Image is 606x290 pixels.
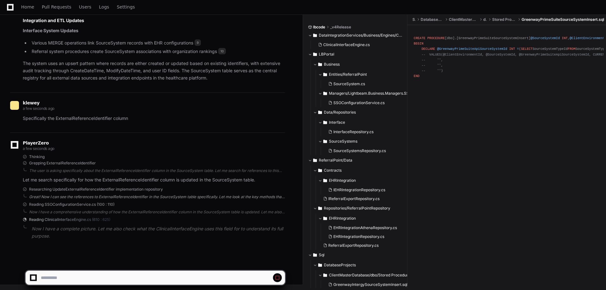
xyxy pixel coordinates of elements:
[326,127,404,136] button: InterfaceRepository.cs
[318,117,408,127] button: Interface
[29,161,96,166] span: Grepping ExternalReferenceIdentifier
[323,138,327,145] svg: Directory
[422,68,443,72] span: -- '')
[29,217,110,222] span: Reading ClinicalInterfaceEngine.cs (610 : 625)
[326,186,399,194] button: IEHRIntegrationRepository.cs
[323,177,327,184] svg: Directory
[321,194,399,203] button: IReferralExportRepository.cs
[328,243,379,248] span: ReferralExportRepository.cs
[333,100,385,105] span: SSOConfigurationService.cs
[42,5,71,9] span: Pull Requests
[483,17,487,22] span: dbo
[313,251,317,259] svg: Directory
[313,203,403,213] button: Repositories/ReferralPointRepository
[318,88,413,98] button: Managers/Lightbeam.Business.Managers.SSOConfiguration
[329,91,413,96] span: Managers/Lightbeam.Business.Managers.SSOConfiguration
[323,42,370,47] span: ClinicalInterfaceEngine.cs
[326,223,399,232] button: EHRIntegrationAthenaRepository.cs
[29,202,114,207] span: Reading SSOConfigurationService.cs (100 : 110)
[23,17,285,24] h2: Integration and ETL Updates
[422,58,443,62] span: -- '',
[308,155,403,165] button: ReferralPoint/Data
[313,50,317,58] svg: Directory
[321,241,399,250] button: ReferralExportRepository.cs
[318,213,403,223] button: EHRIntegration
[318,175,403,186] button: EHRIntegration
[333,81,365,86] span: SourceSystem.cs
[326,146,404,155] button: SourceSystemsRepository.cs
[422,63,443,67] span: -- '',
[319,33,403,38] span: DataIntegrationServices/Business/Engines/ClinicalInterface
[517,47,519,51] span: =
[328,196,380,201] span: IReferralExportRepository.cs
[308,30,403,40] button: DataIntegrationServices/Business/Engines/ClinicalInterface
[414,30,600,95] div: [dbo].[GreenwayPrimeSuiteSourceSystemInsert] , , ( ), ( ), ( ), ( ), ( ), ( ), ( ), ( ), ( ), ( )...
[412,17,416,22] span: Sql
[329,120,345,125] span: Interface
[422,47,435,51] span: DECLARE
[521,47,533,51] span: SELECT
[313,59,408,69] button: Business
[21,5,34,9] span: Home
[79,5,91,9] span: Users
[117,5,135,9] span: Settings
[29,194,285,199] div: Great! Now I can see the references to ExternalReferenceIdentifier in the SourceSystem table spec...
[99,5,109,9] span: Logs
[316,40,399,49] button: ClinicalInterfaceEngine.cs
[313,157,317,164] svg: Directory
[421,17,444,22] span: DatabaseProjects
[319,52,334,57] span: LBPortal
[509,47,515,51] span: INT
[562,36,567,40] span: INT
[318,204,322,212] svg: Directory
[313,165,403,175] button: Contracts
[308,49,403,59] button: LBPortal
[29,187,163,192] span: Researching UpdateExternalReferenceIdentifier implementation repository
[324,110,356,115] span: Data/Repositories
[313,25,325,30] span: lbcode
[333,187,385,192] span: IEHRIntegrationRepository.cs
[324,206,390,211] span: Repositories/ReferralPointRepository
[23,146,54,151] span: a few seconds ago
[323,90,327,97] svg: Directory
[492,17,516,22] span: Stored Procedures
[29,210,285,215] div: Now I have a comprehensive understanding of how the ExternalReferenceIdentifier column in the Sou...
[23,100,40,105] span: klewey
[333,148,386,153] span: SourceSystemsRepository.cs
[326,98,409,107] button: SSOConfigurationService.cs
[324,62,340,67] span: Business
[318,167,322,174] svg: Directory
[318,136,408,146] button: SourceSystems
[30,48,285,55] li: Referral system procedures create SourceSystem associations with organization rankings
[23,28,78,33] strong: Interface System Updates
[333,129,374,134] span: InterfaceRepository.cs
[318,69,413,80] button: Entities/ReferralPoint
[319,158,352,163] span: ReferralPoint/Data
[568,47,576,51] span: FROM
[319,252,325,257] span: Sql
[449,17,478,22] span: ClientMasterDatabase
[23,106,54,111] span: a few seconds ago
[195,39,201,46] span: 9
[333,225,397,230] span: EHRIntegrationAthenaRepository.cs
[414,36,425,40] span: CREATE
[323,71,327,78] svg: Directory
[23,176,285,184] p: Let me search specifically for how the ExternalReferenceIdentifier column is updated in the Sourc...
[323,119,327,126] svg: Directory
[32,225,285,240] p: Now I have a complete picture. Let me also check what the ClinicalInterfaceEngine uses this field...
[329,178,356,183] span: EHRIntegration
[414,74,419,78] span: END
[326,232,399,241] button: EHRIntegrationRepository.cs
[23,115,285,122] p: Specifically the ExternalReferenceIdentifier column
[333,234,384,239] span: EHRIntegrationRepository.cs
[30,39,285,47] li: Various MERGE operations link SourceSystem records with EHR configurations
[318,61,322,68] svg: Directory
[330,25,351,30] span: _v4Release
[29,168,285,173] div: The user is asking specifically about the ExternalReferenceIdentifier column in the SourceSystem ...
[427,36,445,40] span: PROCEDURE
[313,107,408,117] button: Data/Repositories
[437,47,507,51] span: @GreenwayPrimeSuiteApiSourceSystemId
[318,109,322,116] svg: Directory
[329,72,367,77] span: Entities/ReferralPoint
[326,80,409,88] button: SourceSystem.cs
